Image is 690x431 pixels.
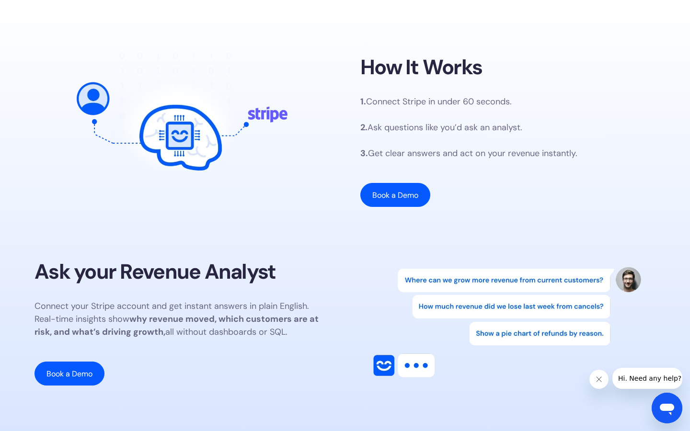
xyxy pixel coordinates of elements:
strong: why revenue moved, which customers are at risk, and what’s driving growth, [34,313,319,338]
iframe: Botón para iniciar la ventana de mensajería [652,393,682,423]
strong: 3. [360,147,368,159]
h2: How It Works [360,55,482,80]
iframe: Cerrar mensaje [589,370,609,389]
a: Book a Demo [360,183,430,207]
p: Connect Stripe in under 60 seconds. Ask questions like you’d ask an analyst. Get clear answers an... [360,95,577,160]
h2: Ask your Revenue Analyst [34,260,276,284]
strong: 1. [360,96,366,107]
a: Book a Demo [34,362,104,386]
p: Connect your Stripe account and get instant answers in plain English. Real-time insights show all... [34,300,330,339]
strong: 2. [360,122,368,133]
iframe: Mensaje de la compañía [612,368,682,389]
